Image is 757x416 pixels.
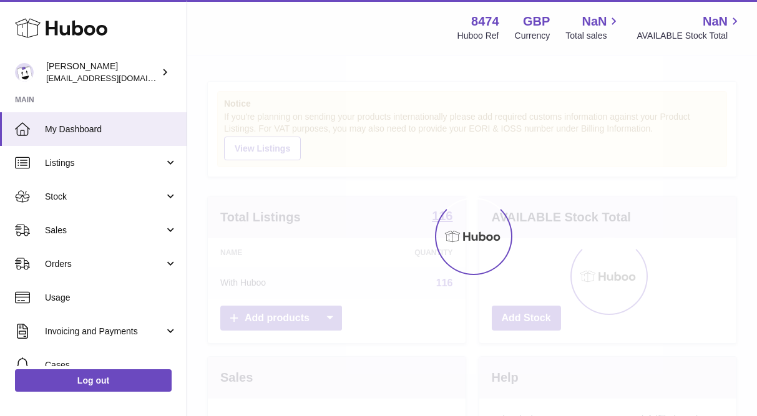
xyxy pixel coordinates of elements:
[523,13,550,30] strong: GBP
[45,292,177,304] span: Usage
[637,30,742,42] span: AVAILABLE Stock Total
[15,369,172,392] a: Log out
[457,30,499,42] div: Huboo Ref
[45,258,164,270] span: Orders
[15,63,34,82] img: orders@neshealth.com
[45,123,177,135] span: My Dashboard
[45,326,164,337] span: Invoicing and Payments
[45,157,164,169] span: Listings
[565,13,621,42] a: NaN Total sales
[515,30,550,42] div: Currency
[565,30,621,42] span: Total sales
[45,225,164,236] span: Sales
[471,13,499,30] strong: 8474
[45,359,177,371] span: Cases
[582,13,607,30] span: NaN
[703,13,728,30] span: NaN
[637,13,742,42] a: NaN AVAILABLE Stock Total
[45,191,164,203] span: Stock
[46,60,159,84] div: [PERSON_NAME]
[46,73,183,83] span: [EMAIL_ADDRESS][DOMAIN_NAME]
